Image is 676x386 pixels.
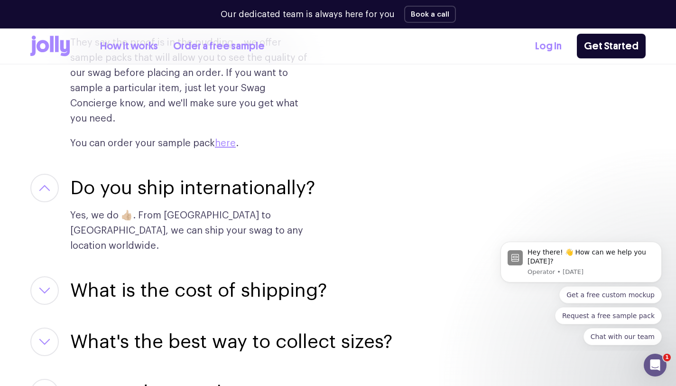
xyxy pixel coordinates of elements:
button: What's the best way to collect sizes? [70,328,392,356]
button: What is the cost of shipping? [70,276,327,305]
iframe: Intercom live chat [644,354,667,377]
p: Our dedicated team is always here for you [221,8,395,21]
p: You can order your sample pack . [70,136,313,151]
p: Yes, we do 👍🏼. From [GEOGRAPHIC_DATA] to [GEOGRAPHIC_DATA], we can ship your swag to any location... [70,208,313,254]
button: Do you ship internationally? [70,174,315,202]
iframe: Intercom notifications message [486,233,676,351]
a: Log In [535,38,562,54]
a: Get Started [577,34,646,58]
span: 1 [663,354,671,361]
p: They say the proof is in the pudding… we offer sample packs that will allow you to see the qualit... [70,35,313,126]
a: How it works [100,38,158,54]
button: Book a call [404,6,456,23]
a: Order a free sample [173,38,265,54]
a: here [215,139,236,148]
